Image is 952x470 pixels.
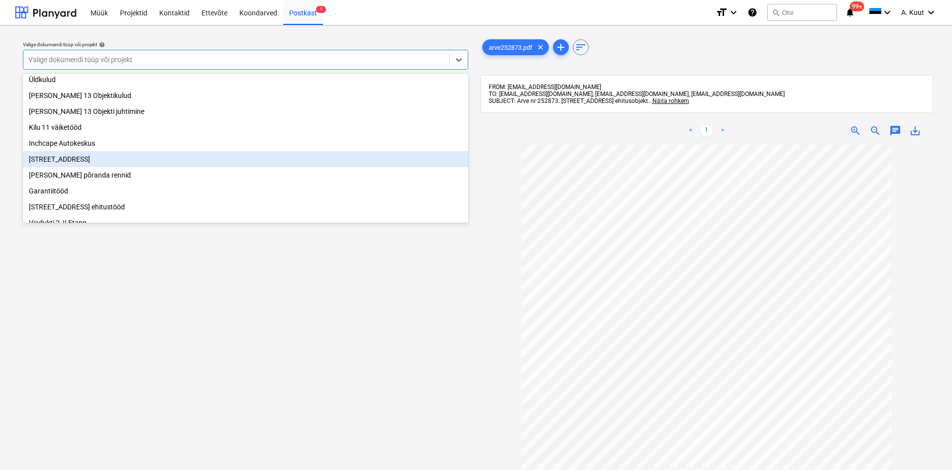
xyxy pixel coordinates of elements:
span: clear [534,41,546,53]
a: Next page [717,125,729,137]
div: [PERSON_NAME] põranda rennid [23,167,468,183]
span: SUBJECT: Arve nr 252873. [STREET_ADDRESS] ehitusobjekt [489,97,648,104]
span: add [555,41,567,53]
div: Inchcape Autokeskus [23,135,468,151]
div: Narva mnt 120 [23,151,468,167]
div: Kilu 11 väiketööd [23,119,468,135]
div: Maasika tee 7 ehitustööd [23,199,468,215]
span: save_alt [909,125,921,137]
span: Näita rohkem [652,97,689,104]
div: [STREET_ADDRESS] [23,151,468,167]
div: [PERSON_NAME] 13 Objektikulud [23,88,468,103]
span: chat [889,125,901,137]
span: zoom_in [849,125,861,137]
a: Previous page [685,125,697,137]
div: [PERSON_NAME] 13 Objekti juhtimine [23,103,468,119]
div: Üldkulud [23,72,468,88]
div: arve252873.pdf [482,39,549,55]
div: Luise 13 Objekti juhtimine [23,103,468,119]
span: arve252873.pdf [483,44,538,51]
span: 1 [316,6,326,13]
span: help [97,42,105,48]
div: Valige dokumendi tüüp või projekt [23,41,468,48]
span: FROM: [EMAIL_ADDRESS][DOMAIN_NAME] [489,84,601,91]
div: Viadukti 2, II Etapp [23,215,468,231]
div: Garantiitööd [23,183,468,199]
span: TO: [EMAIL_ADDRESS][DOMAIN_NAME], [EMAIL_ADDRESS][DOMAIN_NAME], [EMAIL_ADDRESS][DOMAIN_NAME] [489,91,785,97]
iframe: Chat Widget [902,422,952,470]
span: zoom_out [869,125,881,137]
span: sort [575,41,587,53]
div: Marmi Futerno põranda rennid [23,167,468,183]
div: Vestlusvidin [902,422,952,470]
span: ... [648,97,689,104]
div: [STREET_ADDRESS] ehitustööd [23,199,468,215]
div: Luise 13 Objektikulud [23,88,468,103]
a: Page 1 is your current page [701,125,713,137]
